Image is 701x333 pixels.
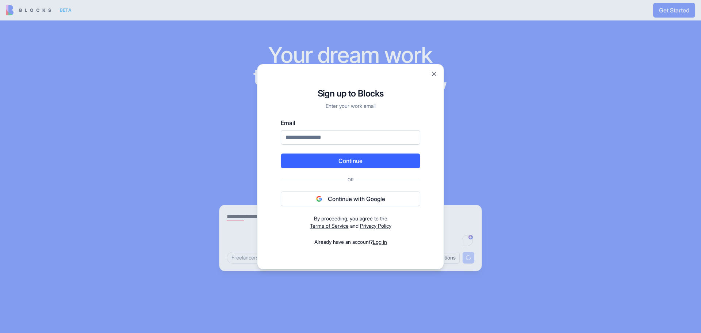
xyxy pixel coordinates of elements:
[281,88,420,99] h1: Sign up to Blocks
[281,192,420,206] button: Continue with Google
[281,154,420,168] button: Continue
[281,118,420,127] label: Email
[360,223,391,229] a: Privacy Policy
[281,102,420,110] p: Enter your work email
[345,177,357,183] span: Or
[310,223,349,229] a: Terms of Service
[281,238,420,246] div: Already have an account?
[316,196,322,202] img: google logo
[281,215,420,230] div: and
[373,239,387,245] a: Log in
[281,215,420,222] div: By proceeding, you agree to the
